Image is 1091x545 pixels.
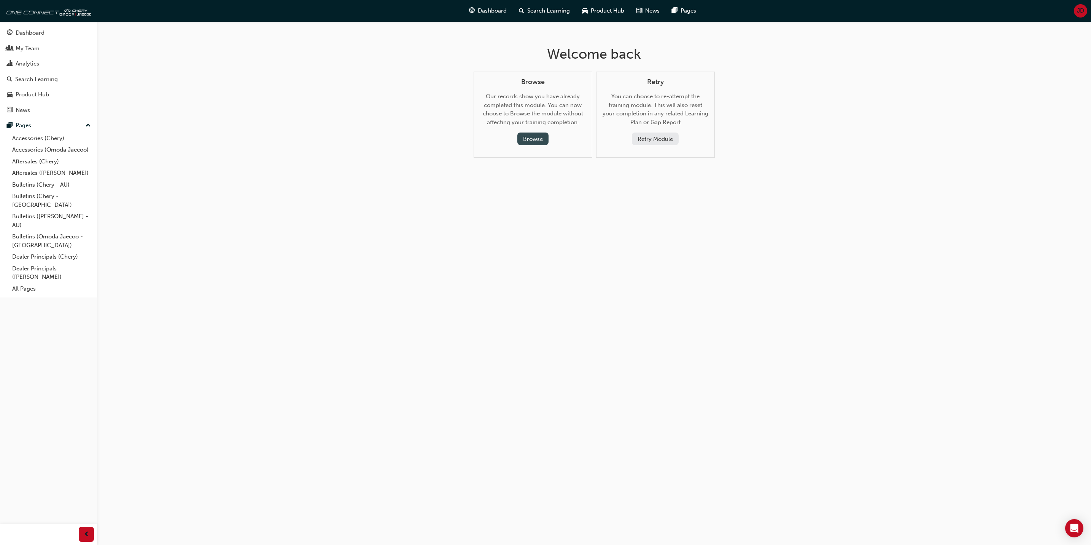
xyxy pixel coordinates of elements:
div: Product Hub [16,90,49,99]
a: car-iconProduct Hub [576,3,630,19]
a: Search Learning [3,72,94,86]
a: Aftersales ([PERSON_NAME]) [9,167,94,179]
h4: Browse [480,78,586,86]
div: Analytics [16,59,39,68]
a: All Pages [9,283,94,295]
button: Browse [517,133,549,145]
span: pages-icon [7,122,13,129]
img: oneconnect [4,3,91,18]
span: car-icon [582,6,588,16]
div: Our records show you have already completed this module. You can now choose to Browse the module ... [480,78,586,145]
span: search-icon [519,6,524,16]
span: prev-icon [84,530,89,539]
div: Dashboard [16,29,45,37]
div: My Team [16,44,40,53]
a: Bulletins (Omoda Jaecoo - [GEOGRAPHIC_DATA]) [9,231,94,251]
div: Search Learning [15,75,58,84]
span: news-icon [7,107,13,114]
a: Analytics [3,57,94,71]
span: JD [1077,6,1084,15]
a: Accessories (Chery) [9,133,94,144]
a: search-iconSearch Learning [513,3,576,19]
h1: Welcome back [474,46,715,62]
span: Dashboard [478,6,507,15]
a: pages-iconPages [666,3,702,19]
div: Open Intercom Messenger [1065,519,1083,537]
a: My Team [3,42,94,56]
button: Pages [3,118,94,133]
span: search-icon [7,76,12,83]
button: JD [1074,4,1087,18]
span: chart-icon [7,61,13,67]
span: guage-icon [469,6,475,16]
a: news-iconNews [630,3,666,19]
span: guage-icon [7,30,13,37]
span: up-icon [86,121,91,131]
button: Retry Module [632,133,679,145]
span: car-icon [7,91,13,98]
a: Bulletins (Chery - [GEOGRAPHIC_DATA]) [9,190,94,211]
div: You can choose to re-attempt the training module. This will also reset your completion in any rel... [603,78,708,145]
a: Aftersales (Chery) [9,156,94,168]
a: Dashboard [3,26,94,40]
a: Accessories (Omoda Jaecoo) [9,144,94,156]
span: news-icon [636,6,642,16]
span: people-icon [7,45,13,52]
button: DashboardMy TeamAnalyticsSearch LearningProduct HubNews [3,24,94,118]
a: Dealer Principals ([PERSON_NAME]) [9,263,94,283]
a: Bulletins (Chery - AU) [9,179,94,191]
a: guage-iconDashboard [463,3,513,19]
a: Dealer Principals (Chery) [9,251,94,263]
a: Bulletins ([PERSON_NAME] - AU) [9,211,94,231]
a: News [3,103,94,117]
div: News [16,106,30,115]
span: News [645,6,660,15]
a: Product Hub [3,88,94,102]
span: Pages [681,6,696,15]
span: pages-icon [672,6,678,16]
div: Pages [16,121,31,130]
h4: Retry [603,78,708,86]
span: Search Learning [527,6,570,15]
span: Product Hub [591,6,624,15]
